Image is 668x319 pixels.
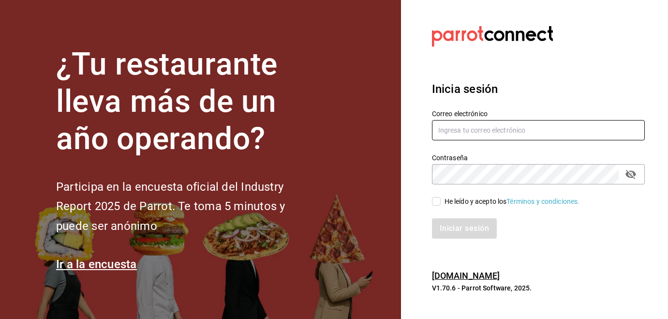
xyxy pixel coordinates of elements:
input: Ingresa tu correo electrónico [432,120,645,140]
a: Términos y condiciones. [506,197,579,205]
h1: ¿Tu restaurante lleva más de un año operando? [56,46,317,157]
a: [DOMAIN_NAME] [432,271,500,281]
p: V1.70.6 - Parrot Software, 2025. [432,283,645,293]
button: passwordField [623,166,639,182]
h2: Participa en la encuesta oficial del Industry Report 2025 de Parrot. Te toma 5 minutos y puede se... [56,177,317,236]
a: Ir a la encuesta [56,258,137,271]
label: Contraseña [432,154,645,161]
label: Correo electrónico [432,110,645,117]
div: He leído y acepto los [445,197,580,207]
h3: Inicia sesión [432,80,645,98]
